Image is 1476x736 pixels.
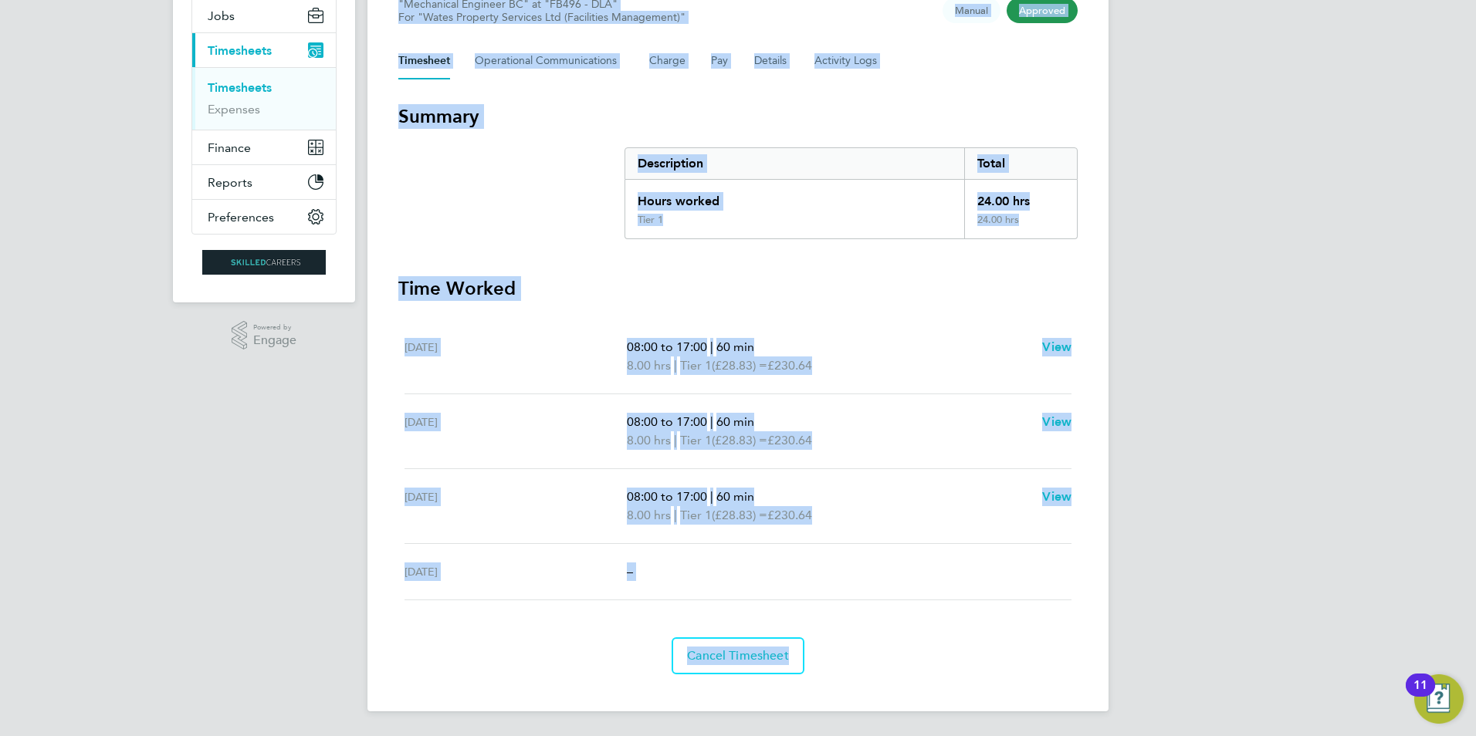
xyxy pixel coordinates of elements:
button: Reports [192,165,336,199]
button: Operational Communications [475,42,625,79]
div: Total [964,148,1077,179]
img: skilledcareers-logo-retina.png [202,250,326,275]
span: Finance [208,140,251,155]
span: Jobs [208,8,235,23]
div: 24.00 hrs [964,180,1077,214]
span: 08:00 to 17:00 [627,414,707,429]
span: Tier 1 [680,356,712,375]
span: £230.64 [767,433,812,447]
span: | [710,489,713,504]
span: Tier 1 [680,431,712,450]
span: 8.00 hrs [627,433,671,447]
span: £230.64 [767,358,812,373]
button: Charge [649,42,686,79]
span: | [710,414,713,429]
div: Tier 1 [638,214,663,226]
button: Finance [192,130,336,164]
span: 60 min [716,414,754,429]
a: View [1042,338,1071,356]
div: [DATE] [405,338,627,375]
button: Timesheets [192,33,336,67]
button: Activity Logs [814,42,879,79]
span: 8.00 hrs [627,508,671,522]
button: Preferences [192,200,336,234]
span: 08:00 to 17:00 [627,339,707,354]
span: £230.64 [767,508,812,522]
span: View [1042,339,1071,354]
span: | [674,508,677,522]
span: Cancel Timesheet [687,648,789,663]
span: | [674,433,677,447]
button: Timesheet [398,42,450,79]
button: Details [754,42,790,79]
div: [DATE] [405,488,627,525]
h3: Time Worked [398,276,1078,301]
span: Tier 1 [680,506,712,525]
span: 08:00 to 17:00 [627,489,707,504]
button: Open Resource Center, 11 new notifications [1414,674,1464,724]
div: Description [625,148,964,179]
span: Engage [253,334,296,347]
div: [DATE] [405,413,627,450]
a: View [1042,413,1071,431]
div: Summary [625,147,1078,239]
span: | [674,358,677,373]
span: 8.00 hrs [627,358,671,373]
span: 60 min [716,489,754,504]
a: View [1042,488,1071,506]
div: For "Wates Property Services Ltd (Facilities Management)" [398,11,686,24]
span: (£28.83) = [712,433,767,447]
span: (£28.83) = [712,508,767,522]
a: Powered byEngage [232,321,297,350]
span: Powered by [253,321,296,334]
div: Hours worked [625,180,964,214]
span: Timesheets [208,43,272,58]
span: Preferences [208,210,274,225]
h3: Summary [398,104,1078,129]
div: [DATE] [405,562,627,581]
a: Expenses [208,102,260,116]
span: | [710,339,713,354]
button: Cancel Timesheet [672,637,804,674]
span: (£28.83) = [712,358,767,373]
div: 11 [1413,685,1427,705]
div: Timesheets [192,67,336,130]
span: 60 min [716,339,754,354]
button: Pay [711,42,730,79]
div: 24.00 hrs [964,214,1077,238]
section: Timesheet [398,104,1078,674]
span: Reports [208,175,252,190]
a: Timesheets [208,80,272,95]
span: – [627,564,633,579]
span: View [1042,489,1071,504]
a: Go to home page [191,250,337,275]
span: View [1042,414,1071,429]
